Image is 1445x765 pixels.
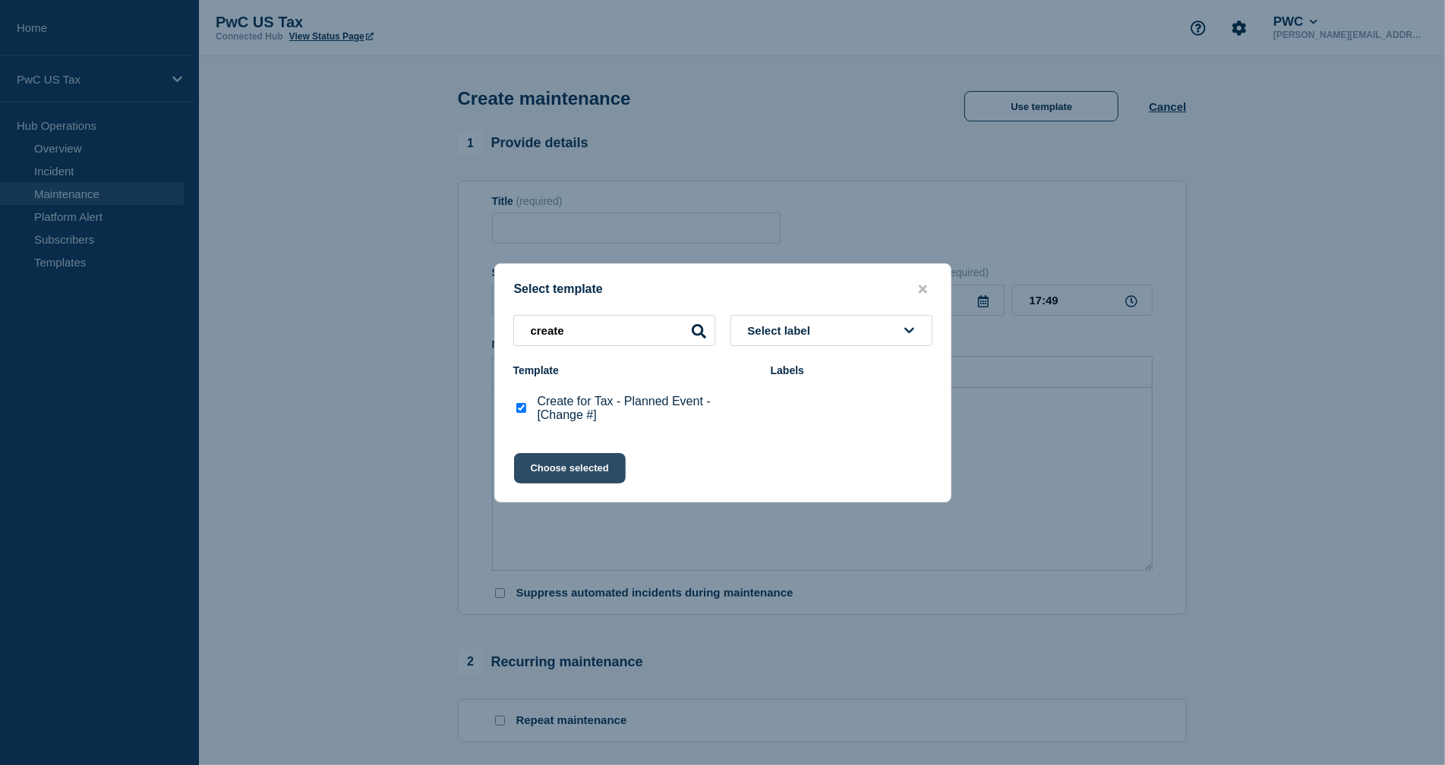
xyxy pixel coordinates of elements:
[516,403,526,413] input: Create for Tax - Planned Event - [Change #] checkbox
[730,315,932,346] button: Select label
[513,364,756,376] div: Template
[748,324,817,337] span: Select label
[495,282,951,297] div: Select template
[513,315,715,346] input: Search templates & labels
[771,364,932,376] div: Labels
[538,395,756,422] p: Create for Tax - Planned Event - [Change #]
[914,282,932,297] button: close button
[514,453,626,483] button: Choose selected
